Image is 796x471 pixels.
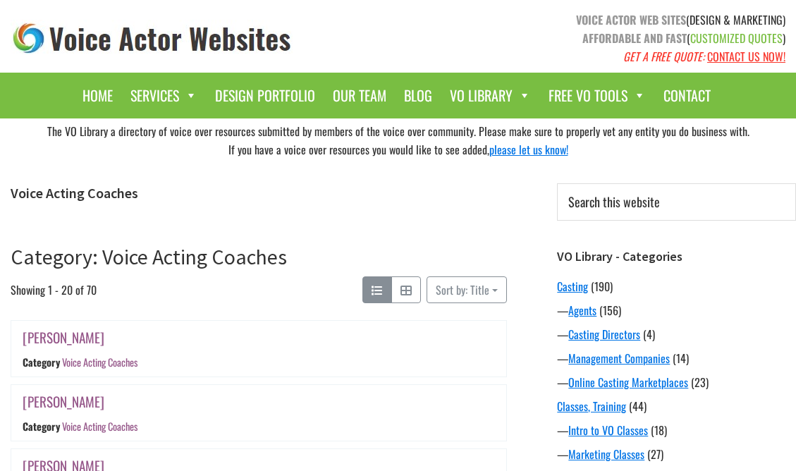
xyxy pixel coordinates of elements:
[691,374,709,391] span: (23)
[11,20,294,57] img: voice_actor_websites_logo
[62,419,137,434] a: Voice Acting Coaches
[568,422,648,439] a: Intro to VO Classes
[541,80,653,111] a: Free VO Tools
[409,11,786,66] p: (DESIGN & MARKETING) ( )
[623,48,704,65] em: GET A FREE QUOTE:
[690,30,783,47] span: CUSTOMIZED QUOTES
[11,243,287,270] a: Category: Voice Acting Coaches
[557,374,796,391] div: —
[591,278,613,295] span: (190)
[23,327,104,348] a: [PERSON_NAME]
[557,278,588,295] a: Casting
[656,80,718,111] a: Contact
[647,446,663,463] span: (27)
[568,350,670,367] a: Management Companies
[557,350,796,367] div: —
[557,326,796,343] div: —
[651,422,667,439] span: (18)
[643,326,655,343] span: (4)
[11,185,507,202] h1: Voice Acting Coaches
[443,80,538,111] a: VO Library
[557,446,796,463] div: —
[557,302,796,319] div: —
[23,391,104,412] a: [PERSON_NAME]
[489,141,568,158] a: please let us know!
[123,80,204,111] a: Services
[557,398,626,415] a: Classes, Training
[208,80,322,111] a: Design Portfolio
[11,276,97,303] span: Showing 1 - 20 of 70
[557,183,796,221] input: Search this website
[397,80,439,111] a: Blog
[576,11,686,28] strong: VOICE ACTOR WEB SITES
[23,419,60,434] div: Category
[326,80,393,111] a: Our Team
[23,355,60,370] div: Category
[707,48,785,65] a: CONTACT US NOW!
[62,355,137,370] a: Voice Acting Coaches
[427,276,507,303] button: Sort by: Title
[629,398,647,415] span: (44)
[568,446,644,463] a: Marketing Classes
[557,422,796,439] div: —
[568,326,640,343] a: Casting Directors
[568,302,596,319] a: Agents
[582,30,687,47] strong: AFFORDABLE AND FAST
[75,80,120,111] a: Home
[673,350,689,367] span: (14)
[599,302,621,319] span: (156)
[557,249,796,264] h3: VO Library - Categories
[568,374,688,391] a: Online Casting Marketplaces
